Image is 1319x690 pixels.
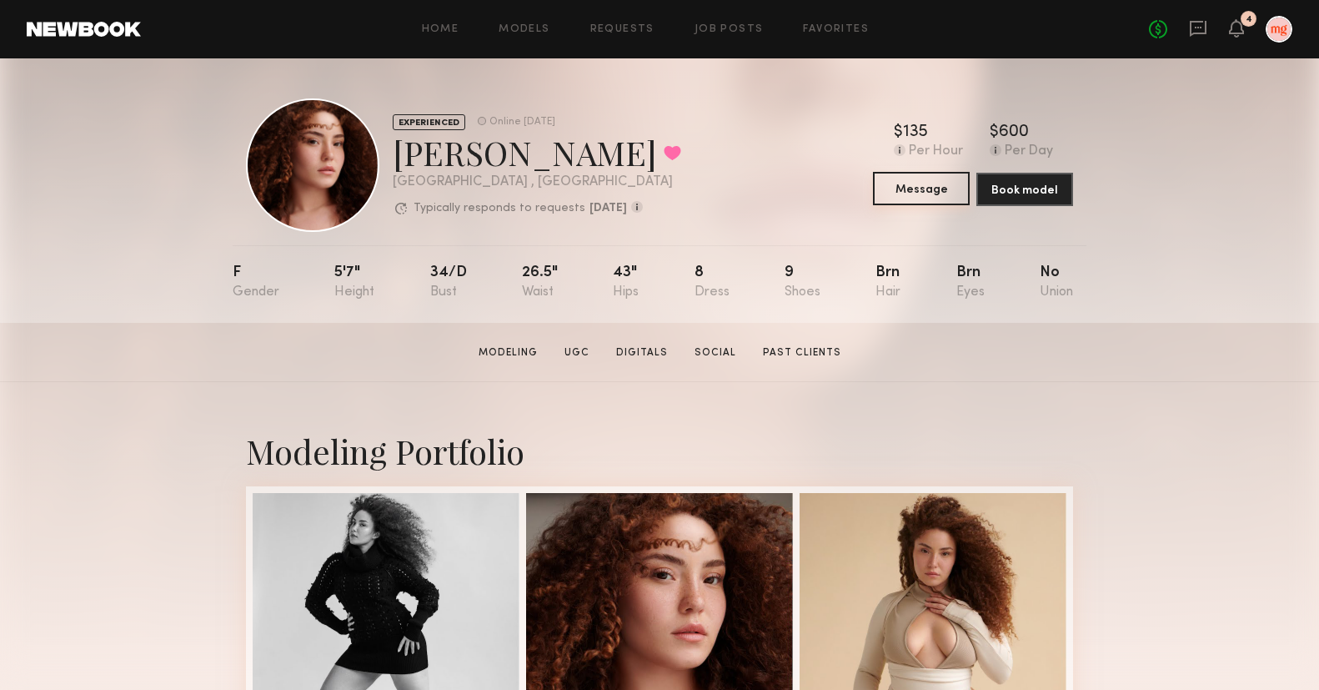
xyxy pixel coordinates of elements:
[246,429,1073,473] div: Modeling Portfolio
[976,173,1073,206] button: Book model
[1040,265,1073,300] div: No
[590,24,654,35] a: Requests
[589,203,627,214] b: [DATE]
[522,265,558,300] div: 26.5"
[695,24,764,35] a: Job Posts
[873,172,970,205] button: Message
[472,345,544,360] a: Modeling
[334,265,374,300] div: 5'7"
[875,265,900,300] div: Brn
[956,265,985,300] div: Brn
[990,124,999,141] div: $
[558,345,596,360] a: UGC
[1246,15,1252,24] div: 4
[909,144,963,159] div: Per Hour
[999,124,1029,141] div: 600
[393,175,681,189] div: [GEOGRAPHIC_DATA] , [GEOGRAPHIC_DATA]
[393,114,465,130] div: EXPERIENCED
[894,124,903,141] div: $
[756,345,848,360] a: Past Clients
[393,130,681,174] div: [PERSON_NAME]
[695,265,730,300] div: 8
[613,265,639,300] div: 43"
[489,117,555,128] div: Online [DATE]
[688,345,743,360] a: Social
[422,24,459,35] a: Home
[414,203,585,214] p: Typically responds to requests
[1005,144,1053,159] div: Per Day
[903,124,928,141] div: 135
[785,265,820,300] div: 9
[803,24,869,35] a: Favorites
[609,345,675,360] a: Digitals
[499,24,549,35] a: Models
[233,265,279,300] div: F
[430,265,467,300] div: 34/d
